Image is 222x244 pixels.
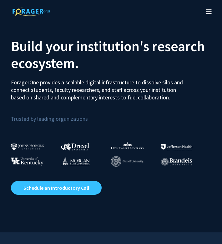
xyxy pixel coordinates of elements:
[11,106,211,124] p: Trusted by leading organizations
[111,142,144,149] img: High Point University
[11,74,187,101] p: ForagerOne provides a scalable digital infrastructure to dissolve silos and connect students, fac...
[11,181,102,195] a: Opens in a new tab
[161,144,192,150] img: Thomas Jefferson University
[11,143,44,150] img: Johns Hopkins University
[11,38,211,72] h2: Build your institution's research ecosystem.
[161,158,192,166] img: Brandeis University
[111,156,144,167] img: Cornell University
[61,157,90,165] img: Morgan State University
[11,157,43,166] img: University of Kentucky
[9,7,53,16] img: ForagerOne Logo
[61,143,89,150] img: Drexel University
